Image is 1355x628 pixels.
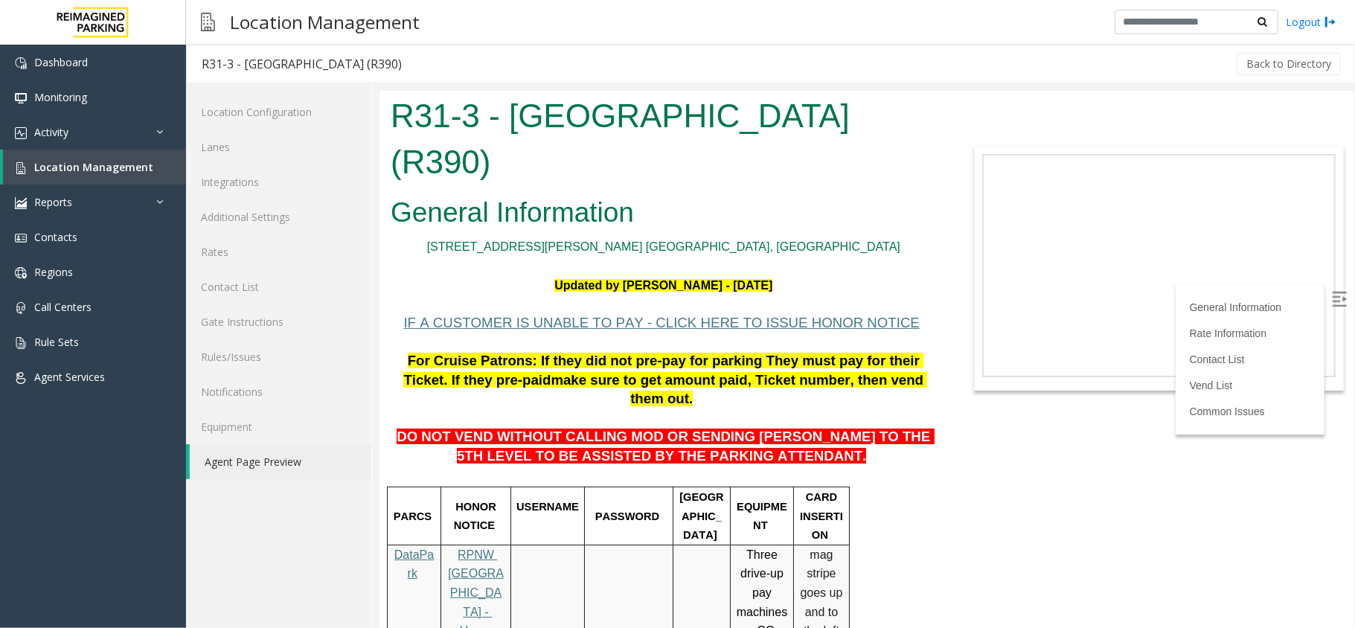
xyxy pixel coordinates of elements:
a: Contact List [186,269,371,304]
a: Common Issues [810,315,885,327]
a: Location Configuration [186,94,371,129]
a: Vend List [810,289,853,301]
img: 'icon' [15,232,27,244]
a: Agent Page Preview [190,444,371,479]
span: [GEOGRAPHIC_DATA] [300,400,344,450]
span: Location Management [34,160,153,174]
span: Agent Services [34,370,105,384]
span: EQUIPMENT [357,410,408,441]
a: Gate Instructions [186,304,371,339]
span: Three drive-up pay machines - CC ONLY [357,458,411,565]
a: Logout [1286,14,1336,30]
a: Location Management [3,150,186,185]
span: mag stripe goes up and to the left (Vertical Reader) [420,458,467,585]
span: CARD INSERTION [420,400,464,450]
img: 'icon' [15,337,27,349]
span: DO NOT VEND WITHOUT CALLING MOD OR SENDING [PERSON_NAME] TO THE 5TH LEVEL TO BE ASSISTED BY THE P... [17,338,554,373]
span: PASSWORD [216,420,280,432]
a: RPNW [GEOGRAPHIC_DATA] - Honor Notice [68,458,124,565]
a: IF A CUSTOMER IS UNABLE TO PAY - CLICK HERE TO ISSUE HONOR NOTICE [24,226,540,239]
img: pageIcon [201,4,215,40]
a: DataPark [15,458,54,490]
img: 'icon' [15,162,27,174]
div: R31-3 - [GEOGRAPHIC_DATA] (R390) [202,54,402,74]
a: Additional Settings [186,199,371,234]
a: Integrations [186,164,371,199]
a: Rates [186,234,371,269]
span: Dashboard [34,55,88,69]
img: Open/Close Sidebar Menu [952,201,967,216]
span: For Cruise Patrons: If they did not pre-pay for parking They must pay for their Ticket. If they p... [24,262,544,297]
h3: Location Management [222,4,427,40]
a: Notifications [186,374,371,409]
span: Reports [34,195,72,209]
img: 'icon' [15,197,27,209]
span: Activity [34,125,68,139]
a: Lanes [186,129,371,164]
img: 'icon' [15,372,27,384]
h1: R31-3 - [GEOGRAPHIC_DATA] (R390) [11,2,557,94]
span: PARCS [14,420,52,432]
span: Regions [34,265,73,279]
img: 'icon' [15,92,27,104]
button: Back to Directory [1237,53,1341,75]
img: logout [1324,14,1336,30]
img: 'icon' [15,57,27,69]
font: Updated by [PERSON_NAME] - [DATE] [175,188,393,201]
span: USERNAME [137,410,199,422]
span: Call Centers [34,300,92,314]
a: Rate Information [810,237,888,249]
a: Equipment [186,409,371,444]
span: Rule Sets [34,335,79,349]
img: 'icon' [15,267,27,279]
a: [STREET_ADDRESS][PERSON_NAME] [GEOGRAPHIC_DATA], [GEOGRAPHIC_DATA] [48,150,521,162]
span: Contacts [34,230,77,244]
h2: General Information [11,103,557,141]
a: Contact List [810,263,865,275]
a: General Information [810,211,903,222]
img: 'icon' [15,127,27,139]
span: HONOR NOTICE [74,410,120,441]
a: Rules/Issues [186,339,371,374]
img: 'icon' [15,302,27,314]
span: Monitoring [34,90,87,104]
span: IF A CUSTOMER IS UNABLE TO PAY - CLICK HERE TO ISSUE HONOR NOTICE [24,224,540,240]
span: make sure to get amount paid, Ticket number, then vend them out. [171,281,548,316]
